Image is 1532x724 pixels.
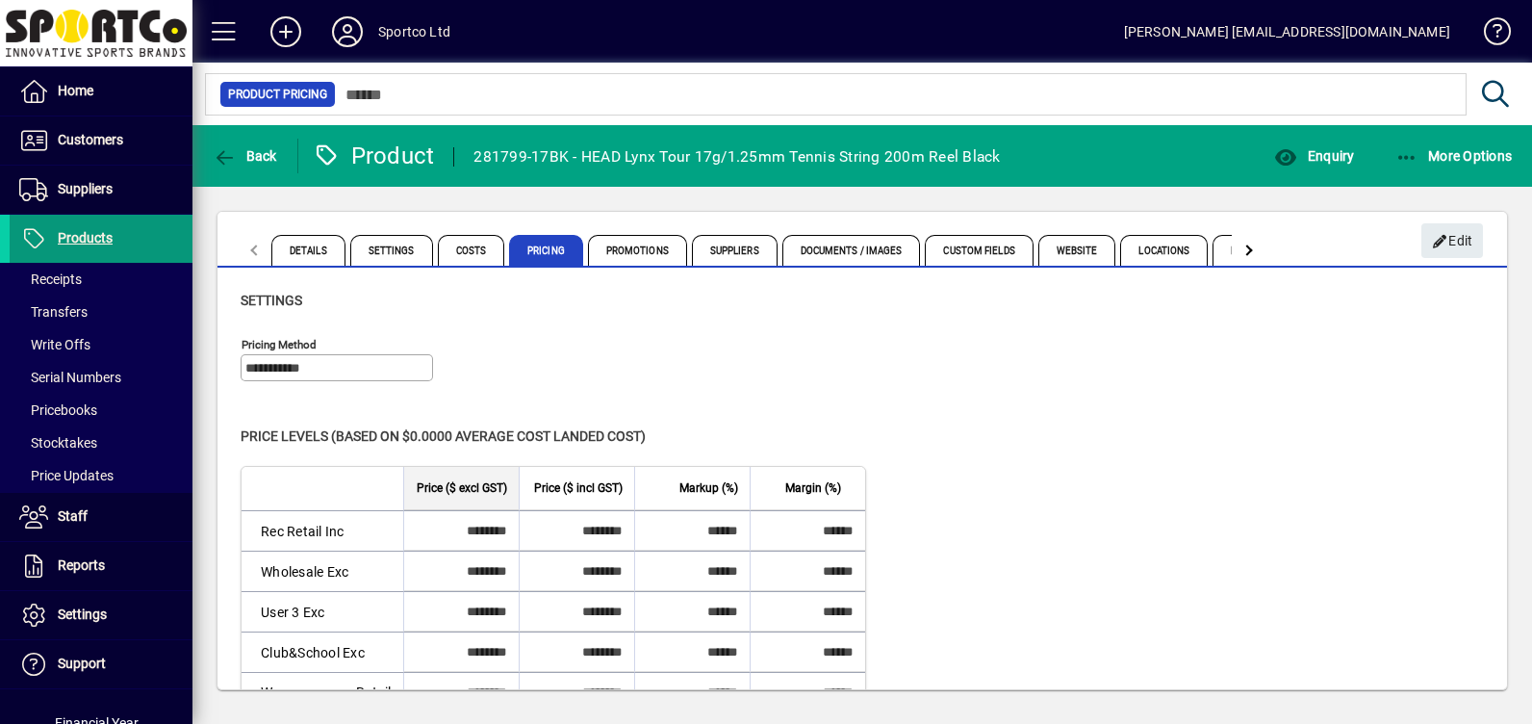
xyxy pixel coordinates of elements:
td: Club&School Exc [242,632,403,672]
span: Back [213,148,277,164]
span: Price ($ excl GST) [417,478,507,499]
a: Settings [10,591,192,639]
span: Enquiry [1274,148,1354,164]
span: Custom Fields [925,235,1033,266]
span: More Options [1395,148,1513,164]
span: Settings [350,235,433,266]
span: Locations [1120,235,1208,266]
span: Markup (%) [679,478,738,499]
span: Serial Numbers [19,370,121,385]
a: Suppliers [10,166,192,214]
span: Products [58,230,113,246]
button: Enquiry [1269,139,1359,173]
a: Reports [10,542,192,590]
span: Suppliers [58,181,113,196]
a: Stocktakes [10,427,192,459]
a: Home [10,67,192,116]
a: Transfers [10,296,192,328]
button: Add [255,14,317,49]
span: Write Offs [19,337,90,352]
span: Product Pricing [228,85,327,104]
a: Price Updates [10,459,192,492]
span: Pricing [509,235,583,266]
a: Receipts [10,263,192,296]
span: Website [1038,235,1116,266]
span: Price Updates [19,468,114,483]
div: Sportco Ltd [378,16,450,47]
span: Prompts [1213,235,1294,266]
span: Price levels (based on $0.0000 Average cost landed cost) [241,428,646,444]
button: Back [208,139,282,173]
app-page-header-button: Back [192,139,298,173]
button: Profile [317,14,378,49]
a: Write Offs [10,328,192,361]
a: Customers [10,116,192,165]
span: Edit [1432,225,1473,257]
div: 281799-17BK - HEAD Lynx Tour 17g/1.25mm Tennis String 200m Reel Black [473,142,1000,172]
span: Home [58,83,93,98]
a: Serial Numbers [10,361,192,394]
td: Rec Retail Inc [242,510,403,551]
span: Price ($ incl GST) [534,478,623,499]
span: Staff [58,508,88,524]
span: Reports [58,557,105,573]
a: Support [10,640,192,688]
span: Suppliers [692,235,778,266]
span: Documents / Images [782,235,921,266]
span: Stocktakes [19,435,97,451]
span: Costs [438,235,505,266]
td: Wholesale Exc [242,551,403,591]
td: User 3 Exc [242,591,403,632]
span: Promotions [588,235,687,266]
span: Details [271,235,345,266]
span: Support [58,656,106,671]
a: Staff [10,493,192,541]
div: [PERSON_NAME] [EMAIL_ADDRESS][DOMAIN_NAME] [1124,16,1450,47]
button: More Options [1391,139,1518,173]
span: Transfers [19,304,88,320]
a: Pricebooks [10,394,192,427]
span: Receipts [19,271,82,287]
span: Settings [58,607,107,622]
mat-label: Pricing method [242,338,317,351]
a: Knowledge Base [1469,4,1508,66]
td: Woocommerce Retail [242,672,403,711]
span: Margin (%) [785,478,841,499]
span: Customers [58,132,123,147]
button: Edit [1421,223,1483,258]
span: Pricebooks [19,402,97,418]
div: Product [313,141,435,171]
span: Settings [241,293,302,308]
